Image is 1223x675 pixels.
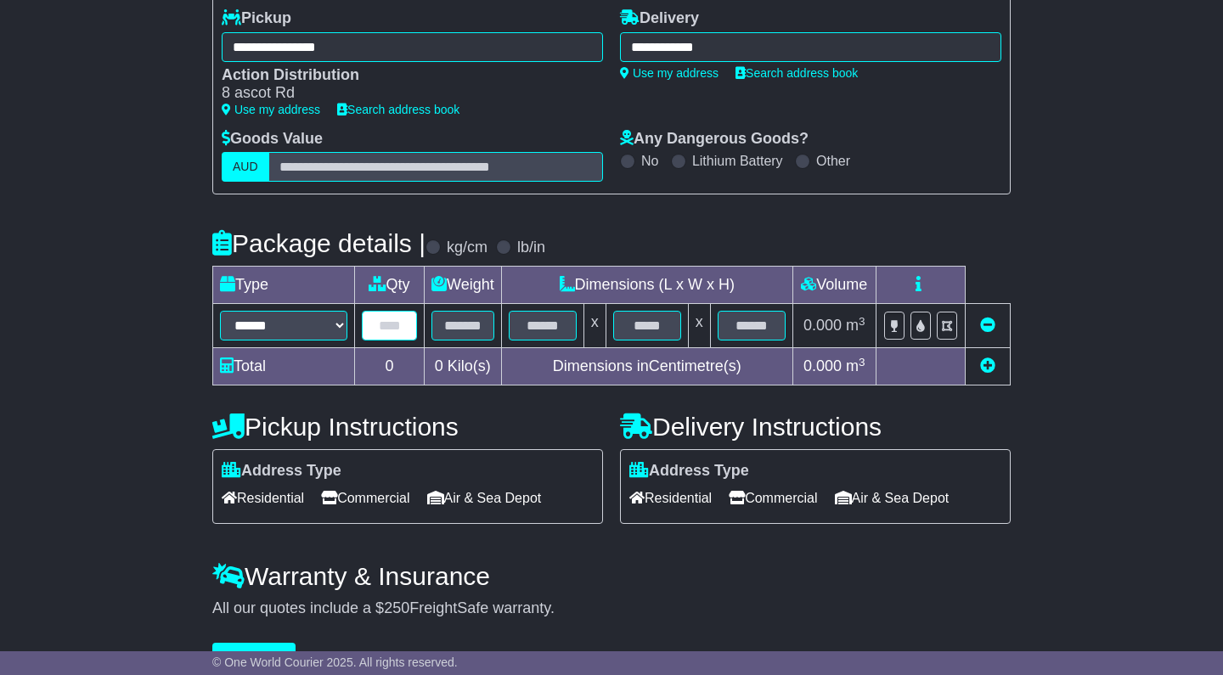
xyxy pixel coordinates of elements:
[803,357,842,374] span: 0.000
[222,84,586,103] div: 8 ascot Rd
[222,485,304,511] span: Residential
[735,66,858,80] a: Search address book
[792,267,876,304] td: Volume
[222,462,341,481] label: Address Type
[384,599,409,616] span: 250
[980,317,995,334] a: Remove this item
[501,267,792,304] td: Dimensions (L x W x H)
[355,267,425,304] td: Qty
[517,239,545,257] label: lb/in
[583,304,606,348] td: x
[688,304,710,348] td: x
[620,413,1011,441] h4: Delivery Instructions
[620,9,699,28] label: Delivery
[337,103,459,116] a: Search address book
[212,643,296,672] button: Get Quotes
[846,357,865,374] span: m
[803,317,842,334] span: 0.000
[212,655,458,669] span: © One World Courier 2025. All rights reserved.
[641,153,658,169] label: No
[425,348,502,385] td: Kilo(s)
[321,485,409,511] span: Commercial
[692,153,783,169] label: Lithium Battery
[835,485,950,511] span: Air & Sea Depot
[846,317,865,334] span: m
[425,267,502,304] td: Weight
[212,562,1011,590] h4: Warranty & Insurance
[355,348,425,385] td: 0
[212,413,603,441] h4: Pickup Instructions
[980,357,995,374] a: Add new item
[213,267,355,304] td: Type
[212,599,1011,618] div: All our quotes include a $ FreightSafe warranty.
[222,152,269,182] label: AUD
[620,130,809,149] label: Any Dangerous Goods?
[222,9,291,28] label: Pickup
[729,485,817,511] span: Commercial
[629,462,749,481] label: Address Type
[620,66,719,80] a: Use my address
[222,66,586,85] div: Action Distribution
[501,348,792,385] td: Dimensions in Centimetre(s)
[859,356,865,368] sup: 3
[213,348,355,385] td: Total
[212,229,426,257] h4: Package details |
[222,130,323,149] label: Goods Value
[427,485,542,511] span: Air & Sea Depot
[859,315,865,328] sup: 3
[435,357,443,374] span: 0
[222,103,320,116] a: Use my address
[447,239,488,257] label: kg/cm
[816,153,850,169] label: Other
[629,485,712,511] span: Residential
